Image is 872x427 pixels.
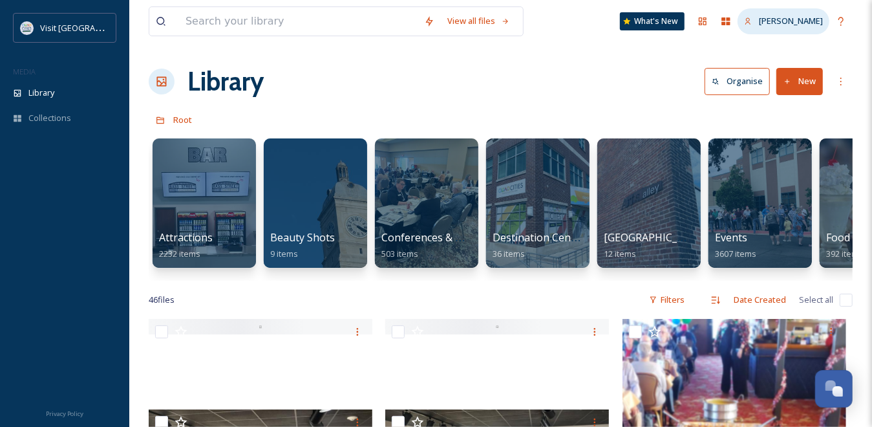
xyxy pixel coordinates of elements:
span: Select all [799,294,833,306]
div: Date Created [727,287,792,312]
span: 3607 items [715,248,756,259]
a: [PERSON_NAME] [738,8,829,34]
span: Beauty Shots [270,230,335,245]
span: 503 items [381,248,418,259]
a: Conferences & Tradeshows503 items [381,232,515,259]
a: [GEOGRAPHIC_DATA]12 items [604,232,708,259]
img: QCCVB_VISIT_vert_logo_4c_tagline_122019.svg [21,21,34,34]
span: Destination Centers [493,230,590,245]
span: [PERSON_NAME] [759,15,823,27]
span: 36 items [493,248,525,259]
span: Collections [28,112,71,124]
a: Beauty Shots9 items [270,232,335,259]
a: Attractions2232 items [159,232,213,259]
span: 392 items [826,248,863,259]
span: 9 items [270,248,298,259]
span: 12 items [604,248,636,259]
a: Root [173,112,192,127]
span: Conferences & Tradeshows [381,230,515,245]
span: 46 file s [149,294,175,306]
a: Library [187,62,264,101]
a: Organise [705,68,776,94]
button: New [776,68,823,94]
span: Attractions [159,230,213,245]
a: Privacy Policy [46,405,83,421]
span: Visit [GEOGRAPHIC_DATA] [40,21,140,34]
span: Library [28,87,54,99]
input: Search your library [179,7,418,36]
span: 2232 items [159,248,200,259]
span: MEDIA [13,67,36,76]
a: Destination Centers36 items [493,232,590,259]
span: Privacy Policy [46,410,83,418]
a: View all files [441,8,516,34]
button: Organise [705,68,770,94]
div: Filters [643,287,691,312]
span: Events [715,230,747,245]
a: What's New [620,12,685,30]
a: Events3607 items [715,232,756,259]
span: Root [173,114,192,126]
span: [GEOGRAPHIC_DATA] [604,230,708,245]
button: Open Chat [815,370,853,408]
